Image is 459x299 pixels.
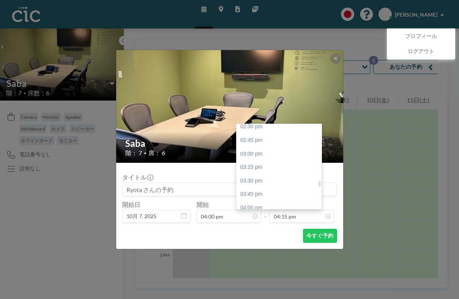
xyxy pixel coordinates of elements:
[125,138,335,149] h2: Saba
[264,203,267,220] span: -
[387,44,455,59] a: ログアウト
[405,33,437,40] span: プロフィール
[125,149,142,157] span: 階： 7
[237,187,326,201] div: 03:45 pm
[237,174,326,188] div: 03:30 pm
[123,183,337,196] input: Ryota さんの予約
[237,134,326,147] div: 02:45 pm
[237,201,326,215] div: 04:00 pm
[237,161,326,174] div: 03:15 pm
[237,120,326,134] div: 02:30 pm
[122,173,153,181] label: タイトル
[197,201,209,208] label: 開始
[303,229,337,243] button: 今すぐ予約
[237,147,326,161] div: 03:00 pm
[408,48,434,55] span: ログアウト
[148,149,165,157] span: 席： 6
[387,29,455,44] a: プロフィール
[144,150,147,156] span: •
[122,201,140,208] label: 開始日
